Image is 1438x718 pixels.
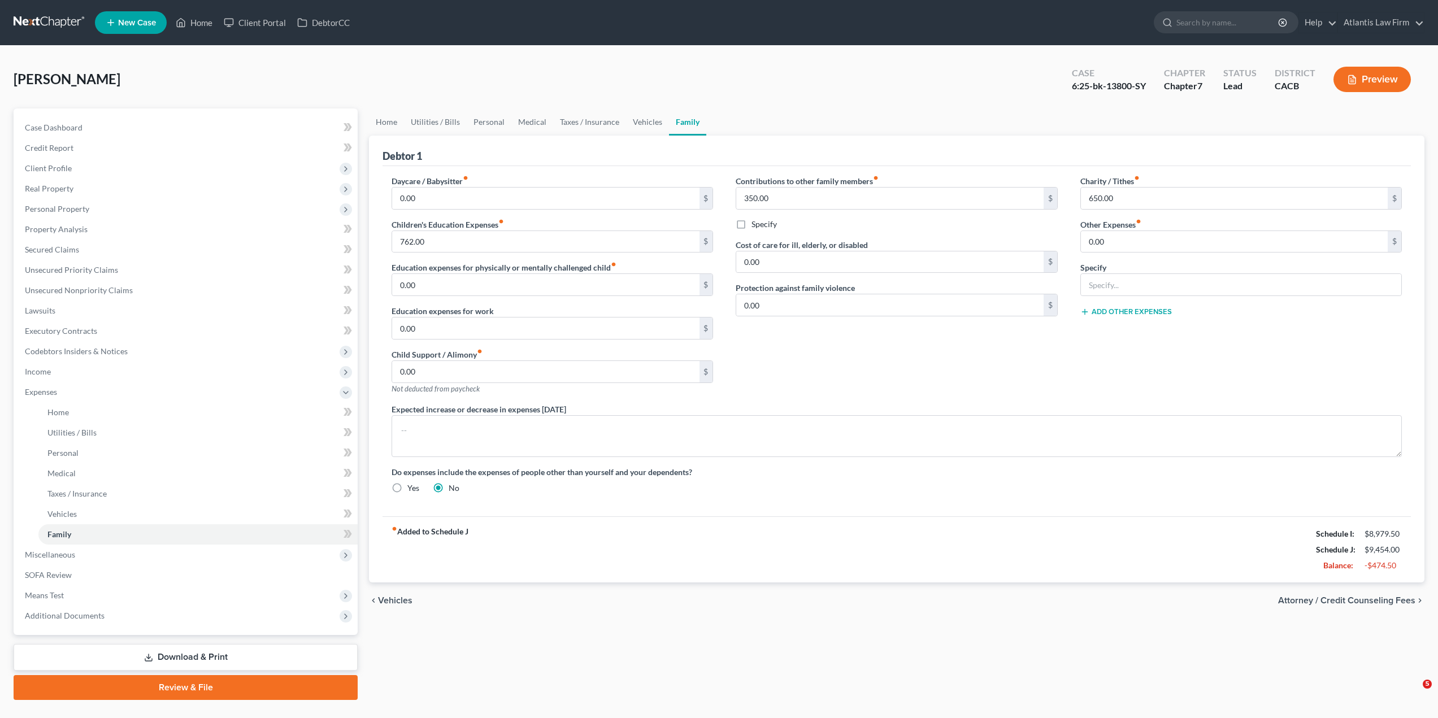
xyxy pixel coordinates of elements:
div: Status [1223,67,1257,80]
strong: Schedule I: [1316,529,1354,538]
span: Taxes / Insurance [47,489,107,498]
span: 5 [1423,680,1432,689]
strong: Added to Schedule J [392,526,468,573]
label: Do expenses include the expenses of people other than yourself and your dependents? [392,466,1402,478]
input: -- [736,294,1043,316]
i: chevron_right [1415,596,1424,605]
span: 7 [1197,80,1202,91]
label: Education expenses for work [392,305,494,317]
a: Atlantis Law Firm [1338,12,1424,33]
div: $ [1044,294,1057,316]
a: Case Dashboard [16,118,358,138]
input: Search by name... [1176,12,1280,33]
button: Add Other Expenses [1080,307,1172,316]
span: Vehicles [47,509,77,519]
span: Attorney / Credit Counseling Fees [1278,596,1415,605]
a: DebtorCC [292,12,355,33]
label: Charity / Tithes [1080,175,1140,187]
span: Medical [47,468,76,478]
div: 6:25-bk-13800-SY [1072,80,1146,93]
span: Means Test [25,590,64,600]
span: Unsecured Nonpriority Claims [25,285,133,295]
input: -- [392,361,699,382]
input: -- [736,251,1043,273]
span: Utilities / Bills [47,428,97,437]
a: Vehicles [38,504,358,524]
span: Client Profile [25,163,72,173]
button: chevron_left Vehicles [369,596,412,605]
input: -- [736,188,1043,209]
a: Home [369,108,404,136]
div: $ [700,231,713,253]
span: Credit Report [25,143,73,153]
i: fiber_manual_record [477,349,483,354]
div: Chapter [1164,67,1205,80]
div: $ [1044,188,1057,209]
button: Attorney / Credit Counseling Fees chevron_right [1278,596,1424,605]
input: -- [392,188,699,209]
span: Executory Contracts [25,326,97,336]
span: Family [47,529,71,539]
label: Children's Education Expenses [392,219,504,230]
a: Property Analysis [16,219,358,240]
span: Codebtors Insiders & Notices [25,346,128,356]
span: Home [47,407,69,417]
input: -- [392,274,699,295]
span: Lawsuits [25,306,55,315]
span: Personal Property [25,204,89,214]
div: $8,979.50 [1365,528,1402,539]
input: -- [392,317,699,339]
a: Home [170,12,218,33]
a: Home [38,402,358,423]
label: Daycare / Babysitter [392,175,468,187]
a: Review & File [14,675,358,700]
label: Specify [1080,262,1106,273]
input: -- [1081,188,1388,209]
div: $ [1044,251,1057,273]
div: $ [700,361,713,382]
a: Medical [511,108,553,136]
div: $ [700,274,713,295]
a: Lawsuits [16,301,358,321]
span: [PERSON_NAME] [14,71,120,87]
i: fiber_manual_record [1136,219,1141,224]
a: Utilities / Bills [404,108,467,136]
span: SOFA Review [25,570,72,580]
a: Family [669,108,706,136]
i: fiber_manual_record [1134,175,1140,181]
div: $9,454.00 [1365,544,1402,555]
input: -- [392,231,699,253]
a: Taxes / Insurance [553,108,626,136]
div: $ [700,188,713,209]
a: Family [38,524,358,545]
label: Child Support / Alimony [392,349,483,360]
label: Cost of care for ill, elderly, or disabled [736,239,868,251]
iframe: Intercom live chat [1400,680,1427,707]
div: $ [1388,231,1401,253]
i: fiber_manual_record [463,175,468,181]
a: Secured Claims [16,240,358,260]
div: Chapter [1164,80,1205,93]
a: Medical [38,463,358,484]
i: fiber_manual_record [611,262,616,267]
a: Executory Contracts [16,321,358,341]
i: chevron_left [369,596,378,605]
label: Contributions to other family members [736,175,879,187]
span: Property Analysis [25,224,88,234]
label: Expected increase or decrease in expenses [DATE] [392,403,566,415]
button: Preview [1333,67,1411,92]
label: Education expenses for physically or mentally challenged child [392,262,616,273]
label: Specify [751,219,777,230]
a: Credit Report [16,138,358,158]
span: Secured Claims [25,245,79,254]
div: $ [1388,188,1401,209]
i: fiber_manual_record [873,175,879,181]
i: fiber_manual_record [392,526,397,532]
span: Not deducted from paycheck [392,384,480,393]
a: Download & Print [14,644,358,671]
label: Yes [407,482,419,494]
span: Unsecured Priority Claims [25,265,118,275]
label: No [449,482,459,494]
span: Case Dashboard [25,123,82,132]
span: Expenses [25,387,57,397]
